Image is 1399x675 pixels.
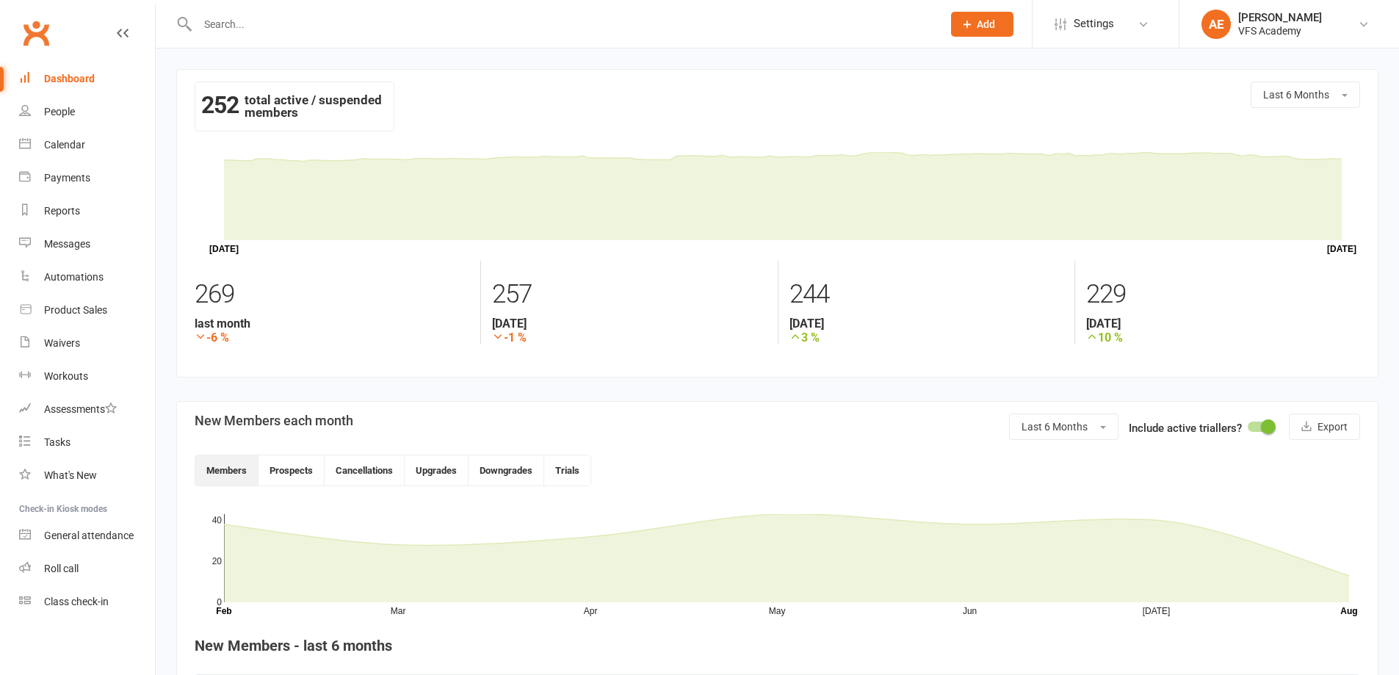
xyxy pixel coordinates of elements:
div: Payments [44,172,90,184]
span: Settings [1074,7,1114,40]
strong: [DATE] [492,317,766,331]
label: Include active triallers? [1129,419,1242,437]
div: 269 [195,272,469,317]
div: Reports [44,205,80,217]
button: Last 6 Months [1009,414,1118,440]
a: Dashboard [19,62,155,95]
a: Calendar [19,129,155,162]
a: Automations [19,261,155,294]
a: People [19,95,155,129]
strong: -1 % [492,331,766,344]
button: Downgrades [469,455,544,486]
span: Add [977,18,995,30]
button: Trials [544,455,590,486]
div: Class check-in [44,596,109,607]
div: [PERSON_NAME] [1238,11,1322,24]
a: Tasks [19,426,155,459]
strong: 252 [201,94,239,116]
div: Automations [44,271,104,283]
a: Workouts [19,360,155,393]
h4: New Members - last 6 months [195,638,1360,654]
div: Tasks [44,436,71,448]
a: Messages [19,228,155,261]
a: What's New [19,459,155,492]
a: Product Sales [19,294,155,327]
strong: 10 % [1086,331,1360,344]
div: Calendar [44,139,85,151]
div: People [44,106,75,118]
button: Cancellations [325,455,405,486]
a: Payments [19,162,155,195]
a: Waivers [19,327,155,360]
div: AE [1201,10,1231,39]
span: Last 6 Months [1263,89,1329,101]
div: 244 [789,272,1063,317]
div: VFS Academy [1238,24,1322,37]
button: Last 6 Months [1251,82,1360,108]
strong: -6 % [195,331,469,344]
a: Class kiosk mode [19,585,155,618]
div: total active / suspended members [195,82,394,131]
div: What's New [44,469,97,481]
div: Messages [44,238,90,250]
div: General attendance [44,530,134,541]
button: Prospects [259,455,325,486]
input: Search... [193,14,932,35]
a: Clubworx [18,15,54,51]
div: 257 [492,272,766,317]
strong: last month [195,317,469,331]
div: 229 [1086,272,1360,317]
strong: 3 % [789,331,1063,344]
button: Export [1289,414,1360,440]
span: Last 6 Months [1022,421,1088,433]
strong: [DATE] [1086,317,1360,331]
div: Workouts [44,370,88,382]
button: Upgrades [405,455,469,486]
div: Roll call [44,563,79,574]
div: Dashboard [44,73,95,84]
a: Assessments [19,393,155,426]
a: Roll call [19,552,155,585]
div: Assessments [44,403,117,415]
strong: [DATE] [789,317,1063,331]
button: Add [951,12,1013,37]
button: Members [195,455,259,486]
a: General attendance kiosk mode [19,519,155,552]
div: Waivers [44,337,80,349]
h3: New Members each month [195,414,353,428]
a: Reports [19,195,155,228]
div: Product Sales [44,304,107,316]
